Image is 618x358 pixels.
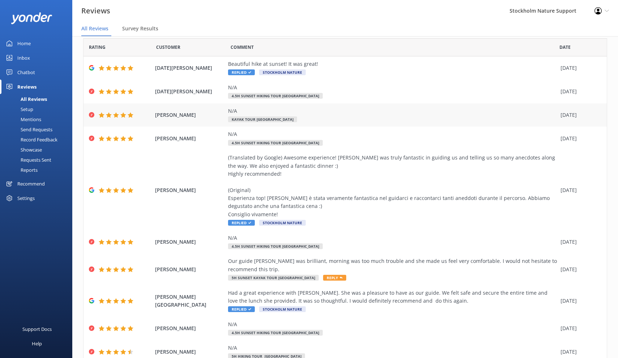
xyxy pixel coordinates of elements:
[81,5,110,17] h3: Reviews
[156,44,180,51] span: Date
[4,94,47,104] div: All Reviews
[228,344,557,352] div: N/A
[11,12,52,24] img: yonder-white-logo.png
[228,330,323,336] span: 4.5h Sunset Hiking Tour [GEOGRAPHIC_DATA]
[4,165,38,175] div: Reports
[155,186,225,194] span: [PERSON_NAME]
[228,116,297,122] span: Kayak Tour [GEOGRAPHIC_DATA]
[155,135,225,142] span: [PERSON_NAME]
[561,64,598,72] div: [DATE]
[22,322,52,336] div: Support Docs
[17,80,37,94] div: Reviews
[17,176,45,191] div: Recommend
[228,140,323,146] span: 4.5h Sunset Hiking Tour [GEOGRAPHIC_DATA]
[4,104,33,114] div: Setup
[155,88,225,95] span: [DATE][PERSON_NAME]
[4,145,42,155] div: Showcase
[559,44,571,51] span: Date
[228,243,323,249] span: 4.5h Sunset Hiking Tour [GEOGRAPHIC_DATA]
[228,320,557,328] div: N/A
[228,306,255,312] span: Replied
[561,186,598,194] div: [DATE]
[155,348,225,356] span: [PERSON_NAME]
[4,104,72,114] a: Setup
[4,145,72,155] a: Showcase
[561,348,598,356] div: [DATE]
[155,64,225,72] span: [DATE][PERSON_NAME]
[4,155,72,165] a: Requests Sent
[228,93,323,99] span: 4.5h Sunset Hiking Tour [GEOGRAPHIC_DATA]
[228,220,255,226] span: Replied
[4,124,52,135] div: Send Requests
[4,124,72,135] a: Send Requests
[561,88,598,95] div: [DATE]
[4,165,72,175] a: Reports
[4,135,72,145] a: Record Feedback
[89,44,106,51] span: Date
[155,111,225,119] span: [PERSON_NAME]
[259,220,306,226] span: Stockholm Nature
[228,289,557,305] div: Had a great experience with [PERSON_NAME]. She was a pleasure to have as our guide. We felt safe ...
[17,36,31,51] div: Home
[155,265,225,273] span: [PERSON_NAME]
[228,234,557,242] div: N/A
[228,84,557,91] div: N/A
[561,238,598,246] div: [DATE]
[4,94,72,104] a: All Reviews
[561,265,598,273] div: [DATE]
[228,69,255,75] span: Replied
[561,324,598,332] div: [DATE]
[323,275,346,281] span: Reply
[561,297,598,305] div: [DATE]
[155,293,225,309] span: [PERSON_NAME][GEOGRAPHIC_DATA]
[17,51,30,65] div: Inbox
[4,114,41,124] div: Mentions
[4,155,51,165] div: Requests Sent
[122,25,158,32] span: Survey Results
[32,336,42,351] div: Help
[228,257,557,273] div: Our guide [PERSON_NAME] was brilliant, morning was too much trouble and she made us feel very com...
[155,238,225,246] span: [PERSON_NAME]
[228,107,557,115] div: N/A
[17,65,35,80] div: Chatbot
[228,154,557,218] div: (Translated by Google) Awesome experience! [PERSON_NAME] was truly fantastic in guiding us and te...
[228,60,557,68] div: Beautiful hike at sunset! It was great!
[259,69,306,75] span: Stockholm Nature
[561,135,598,142] div: [DATE]
[231,44,254,51] span: Question
[4,135,57,145] div: Record Feedback
[228,275,319,281] span: 5h Sunset Kayak Tour [GEOGRAPHIC_DATA]
[81,25,108,32] span: All Reviews
[4,114,72,124] a: Mentions
[561,111,598,119] div: [DATE]
[259,306,306,312] span: Stockholm Nature
[155,324,225,332] span: [PERSON_NAME]
[228,130,557,138] div: N/A
[17,191,35,205] div: Settings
